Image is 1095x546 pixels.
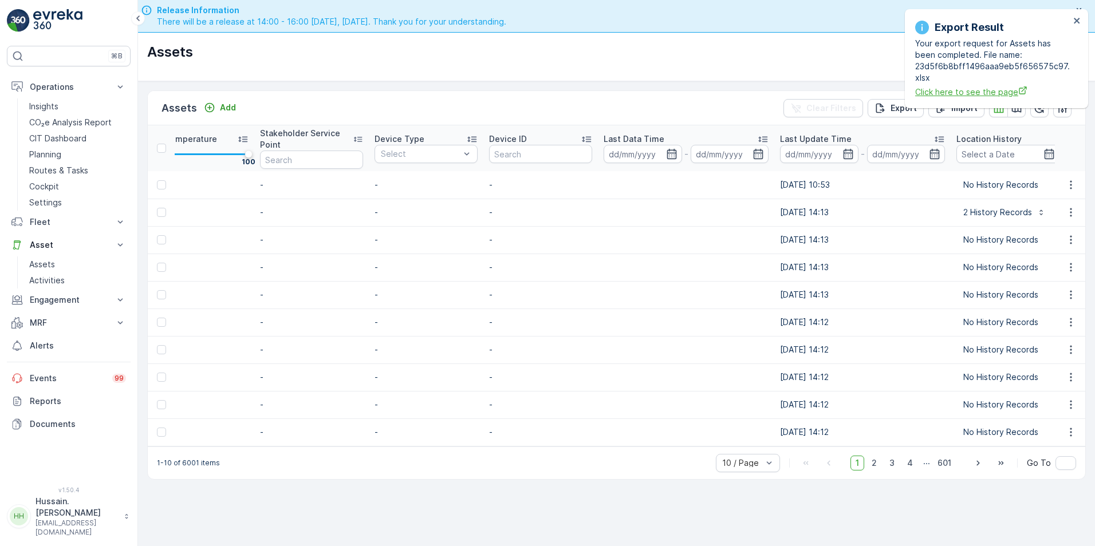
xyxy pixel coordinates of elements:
[7,9,30,32] img: logo
[157,235,166,244] div: Toggle Row Selected
[483,254,598,281] td: -
[157,458,220,468] p: 1-10 of 6001 items
[806,102,856,114] p: Clear Filters
[29,101,58,112] p: Insights
[483,363,598,391] td: -
[157,345,166,354] div: Toggle Row Selected
[774,281,951,308] td: [DATE] 14:13
[30,418,126,430] p: Documents
[774,363,951,391] td: [DATE] 14:12
[774,336,951,363] td: [DATE] 14:12
[157,318,166,327] div: Toggle Row Selected
[963,179,1053,191] p: No History Records
[260,371,363,383] p: -
[10,507,28,525] div: HH
[483,281,598,308] td: -
[774,391,951,418] td: [DATE] 14:12
[963,289,1053,300] p: No History Records
[963,426,1053,438] p: No History Records
[489,133,527,145] p: Device ID
[1027,457,1051,469] span: Go To
[963,207,1032,218] p: 2 History Records
[157,428,166,437] div: Toggle Row Selected
[260,426,363,438] p: -
[866,456,882,470] span: 2
[260,289,363,300] p: -
[30,239,108,251] p: Asset
[884,456,900,470] span: 3
[36,519,118,537] p: [EMAIL_ADDRESS][DOMAIN_NAME]
[774,199,951,226] td: [DATE] 14:13
[25,272,131,288] a: Activities
[29,165,88,176] p: Routes & Tasks
[956,133,1022,145] p: Location History
[684,147,688,161] p: -
[489,145,592,163] input: Search
[963,316,1053,328] p: No History Records
[157,263,166,272] div: Toggle Row Selected
[483,199,598,226] td: -
[30,294,108,306] p: Engagement
[25,163,131,179] a: Routes & Tasks
[483,308,598,336] td: -
[29,117,112,128] p: CO₂e Analysis Report
[29,197,62,208] p: Settings
[220,102,236,113] p: Add
[604,145,682,163] input: dd/mm/yyyy
[783,99,863,117] button: Clear Filters
[30,340,126,351] p: Alerts
[956,203,1053,221] button: 2 History Records
[7,390,131,413] a: Reports
[850,456,864,470] span: 1
[369,226,483,254] td: -
[956,145,1059,163] input: Select a Date
[861,147,865,161] p: -
[25,98,131,114] a: Insights
[7,211,131,234] button: Fleet
[29,133,86,144] p: CIT Dashboard
[963,344,1053,355] p: No History Records
[260,262,363,273] p: -
[7,496,131,537] button: HHHussain.[PERSON_NAME][EMAIL_ADDRESS][DOMAIN_NAME]
[145,371,249,383] p: -
[774,418,951,446] td: [DATE] 14:12
[25,130,131,147] a: CIT Dashboard
[7,334,131,357] a: Alerts
[145,289,249,300] p: -
[29,259,55,270] p: Assets
[774,308,951,336] td: [DATE] 14:12
[963,399,1053,410] p: No History Records
[111,52,123,61] p: ⌘B
[483,418,598,446] td: -
[774,254,951,281] td: [DATE] 14:13
[260,207,363,218] p: -
[691,145,769,163] input: dd/mm/yyyy
[115,374,124,383] p: 99
[483,226,598,254] td: -
[25,195,131,211] a: Settings
[145,133,217,145] p: Last Temperature
[369,254,483,281] td: -
[157,373,166,382] div: Toggle Row Selected
[157,5,506,16] span: Release Information
[780,133,852,145] p: Last Update Time
[157,208,166,217] div: Toggle Row Selected
[30,216,108,228] p: Fleet
[963,262,1053,273] p: No History Records
[30,81,108,93] p: Operations
[774,171,951,199] td: [DATE] 10:53
[891,102,917,114] p: Export
[145,207,249,218] p: -
[868,99,924,117] button: Export
[935,19,1004,35] p: Export Result
[145,344,249,355] p: -
[25,147,131,163] a: Planning
[260,179,363,191] p: -
[780,145,858,163] input: dd/mm/yyyy
[30,373,105,384] p: Events
[369,363,483,391] td: -
[915,86,1070,98] span: Click here to see the page
[30,317,108,329] p: MRF
[369,391,483,418] td: -
[147,43,193,61] p: Assets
